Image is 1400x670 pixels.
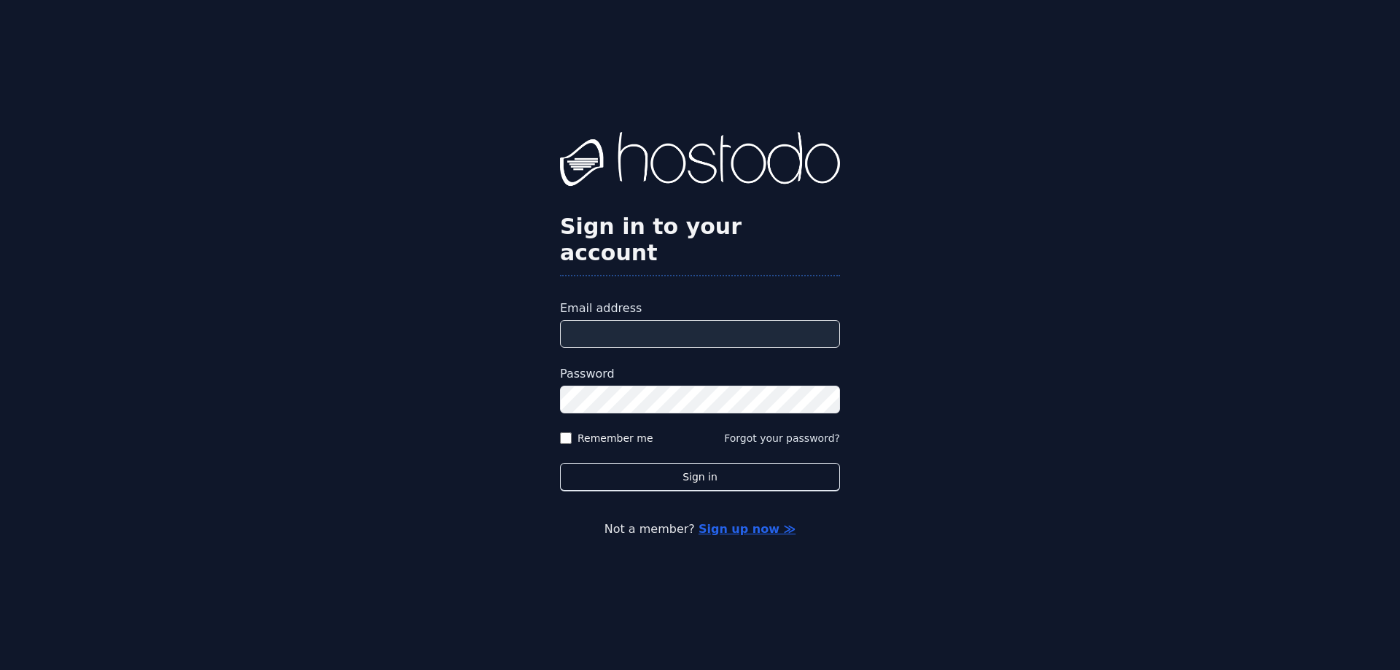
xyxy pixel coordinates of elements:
a: Sign up now ≫ [699,522,796,536]
h2: Sign in to your account [560,214,840,266]
label: Email address [560,300,840,317]
p: Not a member? [70,521,1330,538]
button: Forgot your password? [724,431,840,445]
button: Sign in [560,463,840,491]
label: Password [560,365,840,383]
img: Hostodo [560,132,840,190]
label: Remember me [577,431,653,445]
